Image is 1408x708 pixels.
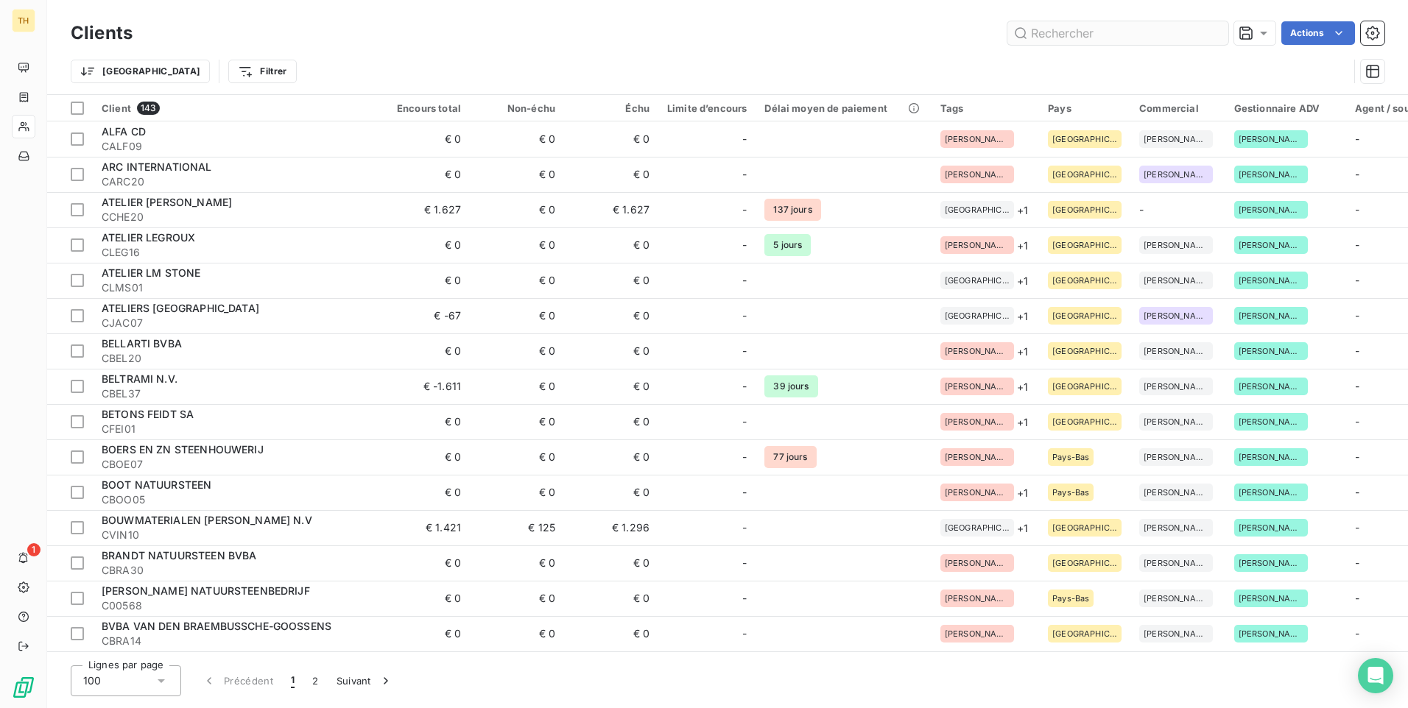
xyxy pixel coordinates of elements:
td: € 125 [470,510,564,545]
span: - [742,591,747,606]
td: € 0 [470,227,564,263]
span: BELLARTI BVBA [102,337,182,350]
span: [GEOGRAPHIC_DATA] [945,205,1010,214]
td: € 0 [376,439,470,475]
span: [PERSON_NAME] [1239,170,1303,179]
td: € 0 [376,227,470,263]
span: [PERSON_NAME] [1239,135,1303,144]
td: € 0 [564,227,658,263]
span: + 1 [1017,273,1028,288]
span: 137 jours [764,199,820,221]
span: [PERSON_NAME] [945,629,1010,638]
span: [GEOGRAPHIC_DATA] [945,311,1010,320]
td: € 0 [564,298,658,333]
td: € 0 [470,439,564,475]
span: CBEL20 [102,351,367,366]
span: - [1355,132,1359,145]
span: [PERSON_NAME] [1144,559,1208,567]
td: € -1.611 [376,369,470,404]
span: [GEOGRAPHIC_DATA] [1052,382,1117,391]
span: 1 [291,673,295,688]
td: € 1.296 [564,510,658,545]
span: [PERSON_NAME] [1144,488,1208,497]
div: Encours total [384,102,461,114]
td: € 0 [470,192,564,227]
div: Pays [1048,102,1122,114]
span: - [1355,521,1359,534]
span: + 1 [1017,238,1028,253]
div: Gestionnaire ADV [1234,102,1337,114]
span: [PERSON_NAME] [1239,559,1303,567]
span: [GEOGRAPHIC_DATA] [1052,629,1117,638]
span: [PERSON_NAME] [945,347,1010,355]
span: [GEOGRAPHIC_DATA] [1052,205,1117,214]
button: [GEOGRAPHIC_DATA] [71,60,210,83]
span: [PERSON_NAME] [1144,629,1208,638]
span: - [742,238,747,252]
span: CCHE20 [102,210,367,224]
img: Logo LeanPay [12,676,35,699]
span: - [1355,415,1359,428]
span: Client [102,102,131,114]
td: € -67 [376,298,470,333]
span: Pays-Bas [1052,453,1089,461]
span: 39 jours [764,375,817,397]
span: [GEOGRAPHIC_DATA] [1052,559,1117,567]
span: CBRA14 [102,634,367,648]
span: [GEOGRAPHIC_DATA] [1052,170,1117,179]
span: - [1355,486,1359,498]
span: [PERSON_NAME] [1144,170,1208,179]
span: [PERSON_NAME] [1144,276,1208,285]
div: Délai moyen de paiement [764,102,922,114]
button: Précédent [193,665,282,696]
h3: Clients [71,20,133,46]
span: - [742,167,747,182]
td: € 0 [564,545,658,581]
span: [PERSON_NAME] NATUURSTEENBEDRIJF [102,584,310,597]
div: Limite d’encours [667,102,747,114]
span: [PERSON_NAME] [1144,347,1208,355]
span: [PERSON_NAME] [1144,311,1208,320]
span: CLMS01 [102,280,367,295]
td: € 0 [470,369,564,404]
td: € 0 [564,404,658,439]
span: - [742,450,747,464]
span: [GEOGRAPHIC_DATA] [1052,311,1117,320]
span: [PERSON_NAME] [945,135,1010,144]
span: CBOE07 [102,457,367,472]
span: - [742,132,747,146]
span: [GEOGRAPHIC_DATA] [1052,417,1117,426]
span: [GEOGRAPHIC_DATA] [945,276,1010,285]
span: [PERSON_NAME] [1239,382,1303,391]
span: CLEG16 [102,245,367,260]
button: 1 [282,665,303,696]
td: € 0 [376,404,470,439]
span: + 1 [1017,485,1028,500]
span: 100 [83,673,101,688]
span: BOUWMATERIALEN [PERSON_NAME] N.V [102,514,312,526]
span: BRANDT NATUURSTEEN BVBA [102,549,256,562]
span: - [742,556,747,570]
span: CALF09 [102,139,367,154]
span: [PERSON_NAME] [945,417,1010,426]
span: [GEOGRAPHIC_DATA] [1052,135,1117,144]
td: € 0 [564,121,658,157]
span: ARC INTERNATIONAL [102,160,212,173]
td: € 0 [564,581,658,616]
span: [PERSON_NAME] [1144,417,1208,426]
span: + 1 [1017,308,1028,324]
span: [GEOGRAPHIC_DATA] [1052,523,1117,532]
span: CJAC07 [102,316,367,330]
span: CFEI01 [102,422,367,436]
span: ATELIER [PERSON_NAME] [102,196,232,208]
td: € 0 [470,651,564,687]
span: ALFA CD [102,125,146,138]
span: [PERSON_NAME] [1239,276,1303,285]
span: C00568 [102,598,367,613]
span: - [742,344,747,358]
span: - [1355,274,1359,286]
span: [PERSON_NAME] [945,170,1010,179]
td: € 0 [470,404,564,439]
td: € 0 [564,157,658,192]
span: [PERSON_NAME] [1144,241,1208,249]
